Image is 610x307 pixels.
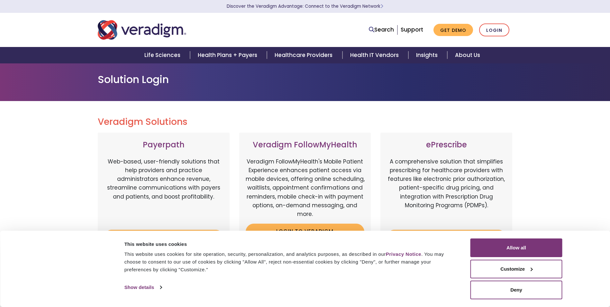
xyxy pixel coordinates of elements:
h3: Payerpath [104,140,223,150]
h2: Veradigm Solutions [98,116,513,127]
a: Health IT Vendors [342,47,408,63]
div: This website uses cookies for site operation, security, personalization, and analytics purposes, ... [124,250,456,274]
span: Learn More [380,3,383,9]
a: Show details [124,283,162,292]
a: About Us [447,47,488,63]
a: Login [479,23,509,37]
a: Health Plans + Payers [190,47,267,63]
a: Life Sciences [137,47,190,63]
a: Discover the Veradigm Advantage: Connect to the Veradigm NetworkLearn More [227,3,383,9]
p: Web-based, user-friendly solutions that help providers and practice administrators enhance revenu... [104,157,223,225]
h1: Solution Login [98,73,513,86]
a: Login to Veradigm FollowMyHealth [246,224,365,245]
a: Login to Payerpath [104,230,223,245]
img: Veradigm logo [98,19,186,41]
div: This website uses cookies [124,240,456,248]
p: A comprehensive solution that simplifies prescribing for healthcare providers with features like ... [387,157,506,225]
a: Healthcare Providers [267,47,342,63]
a: Login to ePrescribe [387,230,506,245]
h3: ePrescribe [387,140,506,150]
button: Customize [470,260,562,278]
a: Insights [408,47,447,63]
a: Privacy Notice [386,251,421,257]
p: Veradigm FollowMyHealth's Mobile Patient Experience enhances patient access via mobile devices, o... [246,157,365,219]
button: Allow all [470,238,562,257]
button: Deny [470,281,562,299]
h3: Veradigm FollowMyHealth [246,140,365,150]
a: Support [401,26,423,33]
a: Get Demo [433,24,473,36]
a: Search [369,25,394,34]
